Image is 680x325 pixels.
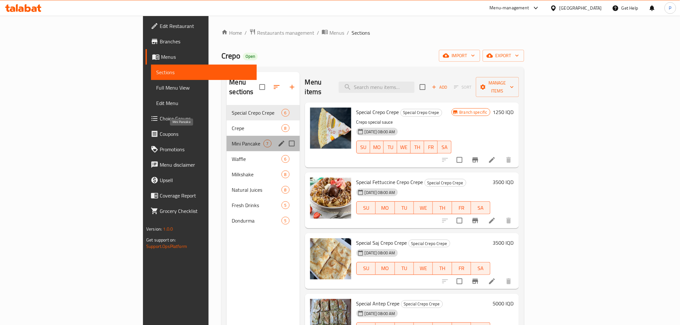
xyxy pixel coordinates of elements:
[269,79,284,95] span: Sort sections
[317,29,319,37] li: /
[490,4,529,12] div: Menu-management
[455,203,469,213] span: FR
[282,218,289,224] span: 5
[249,29,314,37] a: Restaurants management
[400,109,442,117] div: Special Crepo Crepe
[232,171,281,178] span: Milkshake
[386,143,395,152] span: TU
[282,110,289,116] span: 6
[359,203,373,213] span: SU
[378,203,392,213] span: MO
[160,207,251,215] span: Grocery Checklist
[232,217,281,224] span: Dondurma
[501,274,516,289] button: delete
[468,152,483,168] button: Branch-specific-item
[424,141,438,154] button: FR
[232,201,281,209] div: Fresh Drinks
[488,277,496,285] a: Edit menu item
[264,140,272,147] div: items
[282,156,289,162] span: 6
[411,141,424,154] button: TH
[457,109,490,115] span: Branch specific
[416,264,430,273] span: WE
[352,29,370,37] span: Sections
[227,198,300,213] div: Fresh Drinks5
[455,264,469,273] span: FR
[438,141,451,154] button: SA
[493,178,514,187] h6: 3500 IQD
[493,108,514,117] h6: 1250 IQD
[397,141,411,154] button: WE
[471,201,490,214] button: SA
[282,201,290,209] div: items
[232,109,281,117] span: Special Crepo Crepe
[362,250,398,256] span: [DATE] 08:00 AM
[359,264,373,273] span: SU
[160,38,251,45] span: Branches
[227,182,300,198] div: Natural Juices8
[362,129,398,135] span: [DATE] 08:00 AM
[284,79,300,95] button: Add section
[227,213,300,228] div: Dondurma5
[146,142,256,157] a: Promotions
[160,176,251,184] span: Upsell
[476,77,519,97] button: Manage items
[395,201,414,214] button: TU
[362,311,398,317] span: [DATE] 08:00 AM
[376,262,395,275] button: MO
[146,242,187,250] a: Support.OpsPlatform
[474,264,488,273] span: SA
[255,80,269,94] span: Select all sections
[431,83,448,91] span: Add
[146,225,162,233] span: Version:
[481,79,514,95] span: Manage items
[398,203,411,213] span: TU
[339,82,415,93] input: search
[310,178,351,219] img: Special Fettuccine Crepo Crepe
[305,77,331,97] h2: Menu items
[414,201,433,214] button: WE
[474,203,488,213] span: SA
[151,65,256,80] a: Sections
[264,141,271,147] span: 7
[151,95,256,111] a: Edit Menu
[232,140,263,147] span: Mini Pancake
[356,238,407,248] span: Special Saj Crepo Crepe
[146,18,256,34] a: Edit Restaurant
[471,262,490,275] button: SA
[160,130,251,138] span: Coupons
[156,68,251,76] span: Sections
[282,155,290,163] div: items
[227,136,300,151] div: Mini Pancake7edit
[373,143,381,152] span: MO
[282,186,290,194] div: items
[452,201,471,214] button: FR
[425,179,466,187] div: Special Crepo Crepe
[347,29,349,37] li: /
[453,153,466,167] span: Select to update
[160,161,251,169] span: Menu disclaimer
[395,262,414,275] button: TU
[232,124,281,132] span: Crepe
[356,107,399,117] span: Special Crepo Crepe
[669,4,672,12] span: P
[146,157,256,172] a: Menu disclaimer
[413,143,422,152] span: TH
[322,29,344,37] a: Menus
[146,111,256,126] a: Choice Groups
[453,214,466,227] span: Select to update
[356,118,452,126] p: Crepo special sauce
[282,217,290,224] div: items
[282,187,289,193] span: 8
[378,264,392,273] span: MO
[227,151,300,167] div: Waffle6
[282,124,290,132] div: items
[493,299,514,308] h6: 5000 IQD
[329,29,344,37] span: Menus
[232,155,281,163] div: Waffle
[227,120,300,136] div: Crepe8
[232,186,281,194] span: Natural Juices
[282,125,289,131] span: 8
[400,143,408,152] span: WE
